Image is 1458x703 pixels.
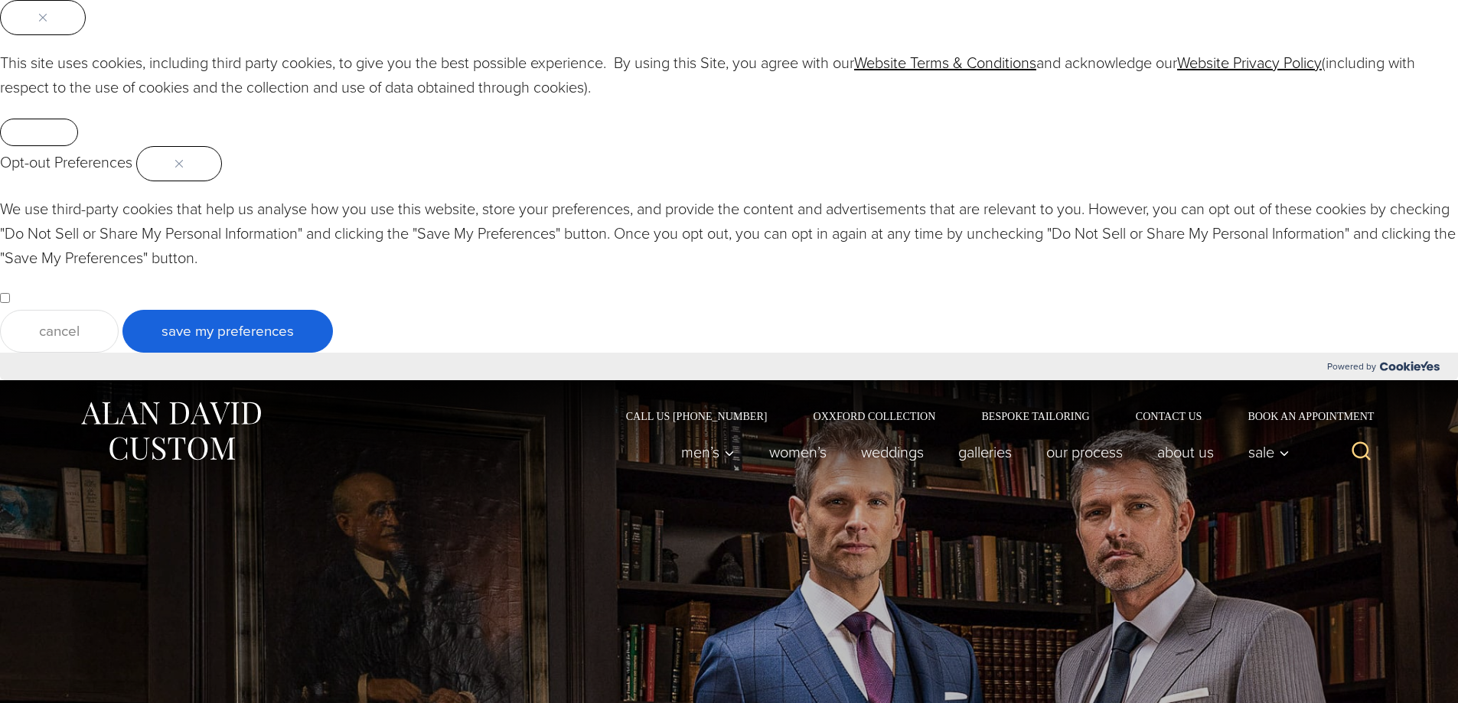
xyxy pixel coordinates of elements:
[958,411,1112,421] a: Bespoke Tailoring
[790,411,958,421] a: Oxxford Collection
[79,397,263,465] img: Alan David Custom
[1225,411,1379,421] a: Book an Appointment
[39,14,47,21] img: Close
[752,437,843,467] a: Women’s
[1140,437,1231,467] a: About Us
[122,310,333,353] button: Save My Preferences
[843,437,941,467] a: weddings
[681,444,735,460] span: Men’s
[941,437,1029,467] a: Galleries
[136,146,222,181] button: Close
[603,411,791,421] a: Call Us [PHONE_NUMBER]
[175,160,183,168] img: Close
[1380,361,1440,371] img: Cookieyes logo
[1343,434,1380,470] button: View Search Form
[603,411,1380,421] nav: Secondary Navigation
[664,437,1297,467] nav: Primary Navigation
[1029,437,1140,467] a: Our Process
[1177,51,1322,74] a: Website Privacy Policy
[1248,444,1290,460] span: Sale
[854,51,1036,74] a: Website Terms & Conditions
[1113,411,1225,421] a: Contact Us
